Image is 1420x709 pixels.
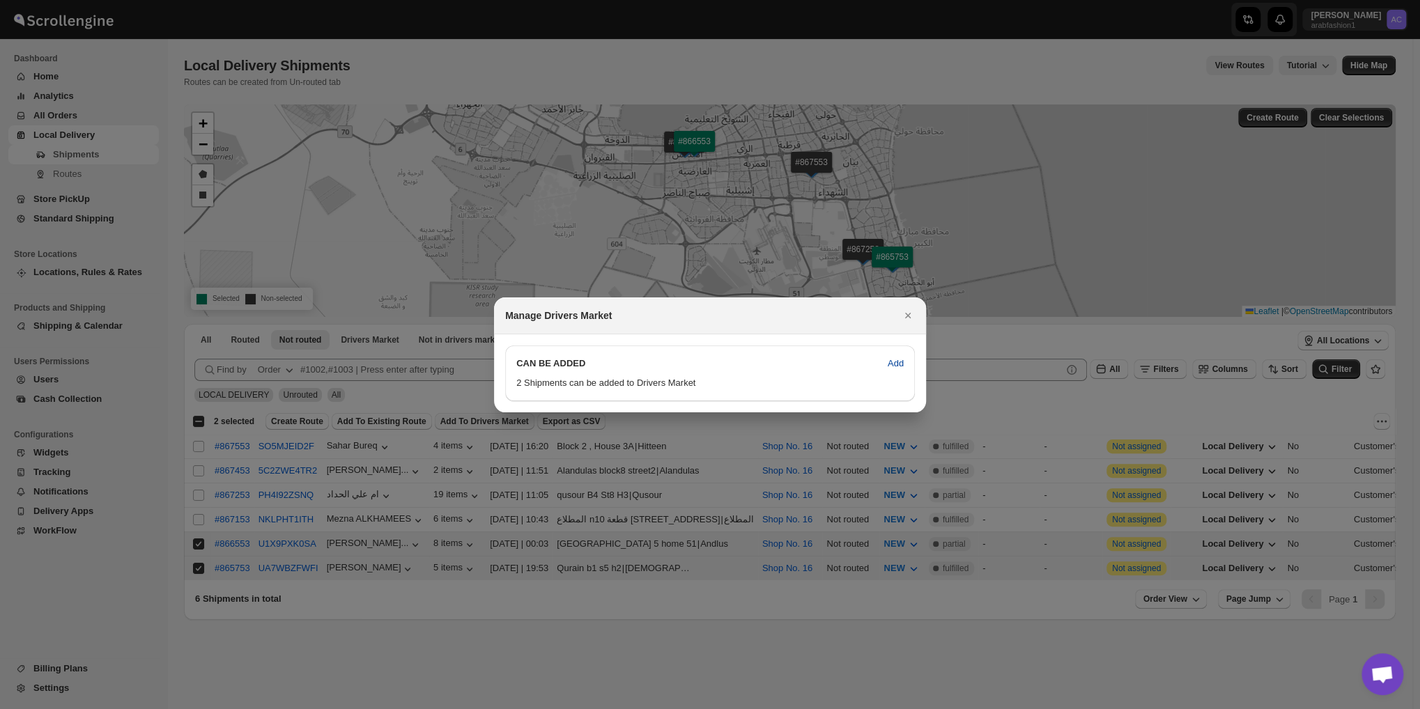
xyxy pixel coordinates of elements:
[1361,653,1403,695] div: Open chat
[898,306,918,325] button: Close
[505,309,612,322] h2: Manage Drivers Market
[888,357,904,371] span: Add
[516,357,877,371] h3: CAN BE ADDED
[516,377,695,388] span: 2 Shipments can be added to Drivers Market
[879,352,912,375] button: Add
